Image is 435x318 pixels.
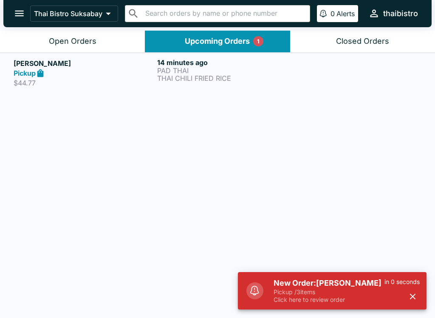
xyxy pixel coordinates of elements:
[157,67,297,74] p: PAD THAI
[157,58,297,67] h6: 14 minutes ago
[14,69,36,77] strong: Pickup
[336,37,389,46] div: Closed Orders
[34,9,102,18] p: Thai Bistro Suksabay
[330,9,335,18] p: 0
[383,9,418,19] div: thaibistro
[274,288,384,296] p: Pickup / 3 items
[257,37,260,45] p: 1
[143,8,306,20] input: Search orders by name or phone number
[8,3,30,24] button: open drawer
[49,37,96,46] div: Open Orders
[30,6,118,22] button: Thai Bistro Suksabay
[157,74,297,82] p: THAI CHILI FRIED RICE
[185,37,250,46] div: Upcoming Orders
[336,9,355,18] p: Alerts
[274,296,384,304] p: Click here to review order
[14,58,154,68] h5: [PERSON_NAME]
[365,4,421,23] button: thaibistro
[384,278,420,286] p: in 0 seconds
[274,278,384,288] h5: New Order: [PERSON_NAME]
[14,79,154,87] p: $44.77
